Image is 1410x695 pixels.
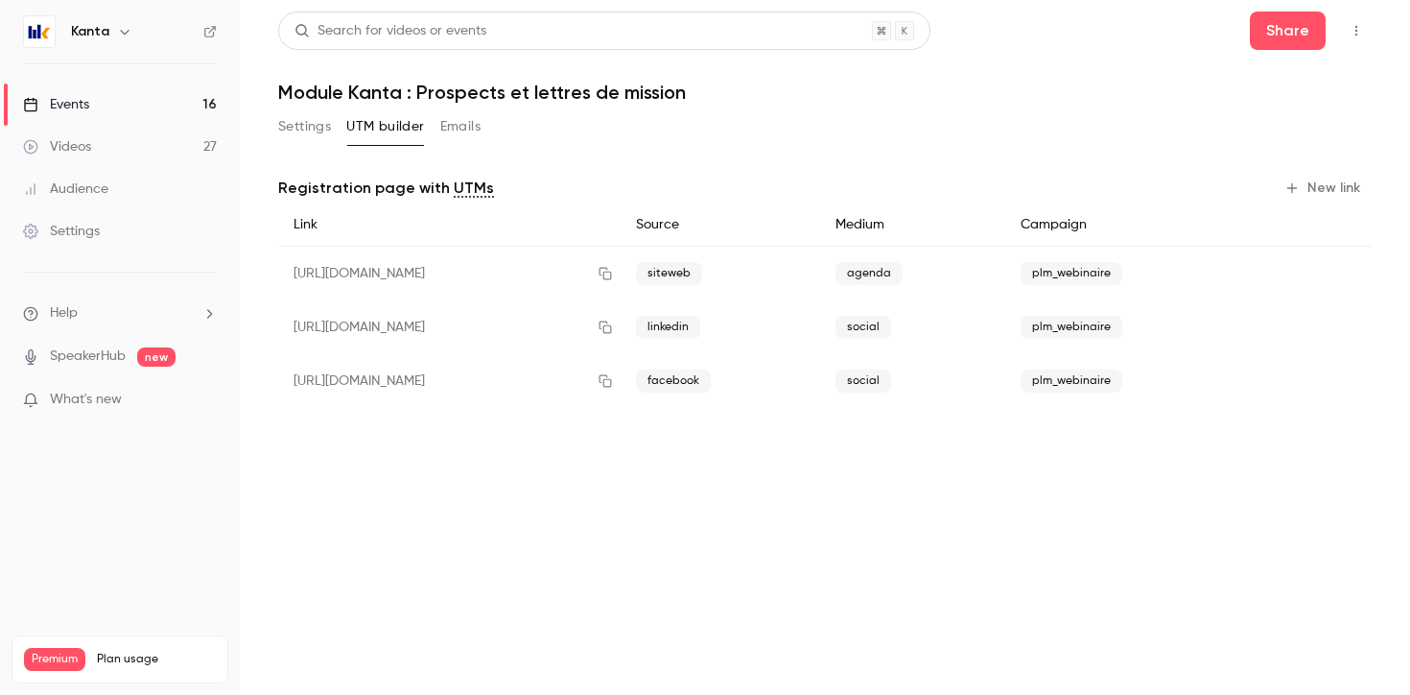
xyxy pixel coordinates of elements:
[194,392,217,409] iframe: Noticeable Trigger
[23,303,217,324] li: help-dropdown-opener
[1277,173,1372,204] button: New link
[23,180,108,199] div: Audience
[50,303,78,324] span: Help
[835,370,891,393] span: social
[71,22,109,41] h6: Kanta
[50,390,122,410] span: What's new
[454,177,494,200] a: UTMs
[23,95,89,114] div: Events
[1021,370,1122,393] span: plm_webinaire
[835,262,903,285] span: agenda
[23,137,91,156] div: Videos
[278,81,1372,104] h1: Module Kanta : Prospects et lettres de mission
[835,316,891,339] span: social
[636,370,711,393] span: facebook
[24,16,55,47] img: Kanta
[278,354,621,408] div: [URL][DOMAIN_NAME]
[278,247,621,301] div: [URL][DOMAIN_NAME]
[97,652,216,667] span: Plan usage
[278,204,621,247] div: Link
[636,316,700,339] span: linkedin
[820,204,1005,247] div: Medium
[278,111,331,142] button: Settings
[1250,12,1326,50] button: Share
[23,222,100,241] div: Settings
[24,648,85,671] span: Premium
[137,347,176,367] span: new
[50,347,126,367] a: SpeakerHub
[621,204,820,247] div: Source
[636,262,702,285] span: siteweb
[278,177,494,200] p: Registration page with
[278,300,621,354] div: [URL][DOMAIN_NAME]
[1005,204,1256,247] div: Campaign
[1021,316,1122,339] span: plm_webinaire
[346,111,424,142] button: UTM builder
[1021,262,1122,285] span: plm_webinaire
[294,21,486,41] div: Search for videos or events
[440,111,481,142] button: Emails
